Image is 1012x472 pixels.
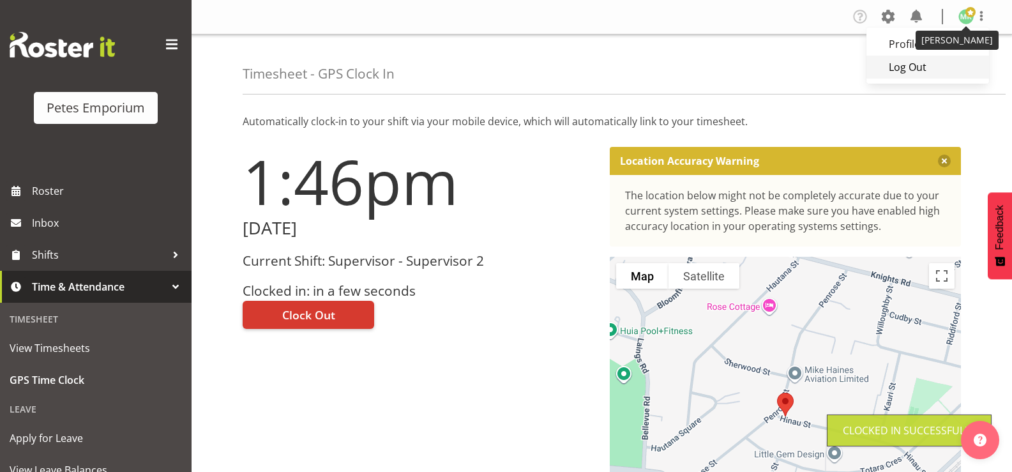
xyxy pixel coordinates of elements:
[10,32,115,57] img: Rosterit website logo
[243,66,395,81] h4: Timesheet - GPS Clock In
[3,422,188,454] a: Apply for Leave
[282,307,335,323] span: Clock Out
[3,396,188,422] div: Leave
[243,301,374,329] button: Clock Out
[32,213,185,232] span: Inbox
[994,205,1006,250] span: Feedback
[616,263,668,289] button: Show street map
[243,218,594,238] h2: [DATE]
[625,188,946,234] div: The location below might not be completely accurate due to your current system settings. Please m...
[974,434,986,446] img: help-xxl-2.png
[620,155,759,167] p: Location Accuracy Warning
[938,155,951,167] button: Close message
[668,263,739,289] button: Show satellite imagery
[929,263,955,289] button: Toggle fullscreen view
[243,284,594,298] h3: Clocked in: in a few seconds
[3,332,188,364] a: View Timesheets
[32,277,166,296] span: Time & Attendance
[243,114,961,129] p: Automatically clock-in to your shift via your mobile device, which will automatically link to you...
[988,192,1012,279] button: Feedback - Show survey
[843,423,976,438] div: Clocked in Successfully
[958,9,974,24] img: melanie-richardson713.jpg
[10,429,182,448] span: Apply for Leave
[32,181,185,201] span: Roster
[3,306,188,332] div: Timesheet
[243,254,594,268] h3: Current Shift: Supervisor - Supervisor 2
[866,33,989,56] a: Profile
[10,370,182,390] span: GPS Time Clock
[243,147,594,216] h1: 1:46pm
[47,98,145,118] div: Petes Emporium
[3,364,188,396] a: GPS Time Clock
[32,245,166,264] span: Shifts
[10,339,182,358] span: View Timesheets
[866,56,989,79] a: Log Out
